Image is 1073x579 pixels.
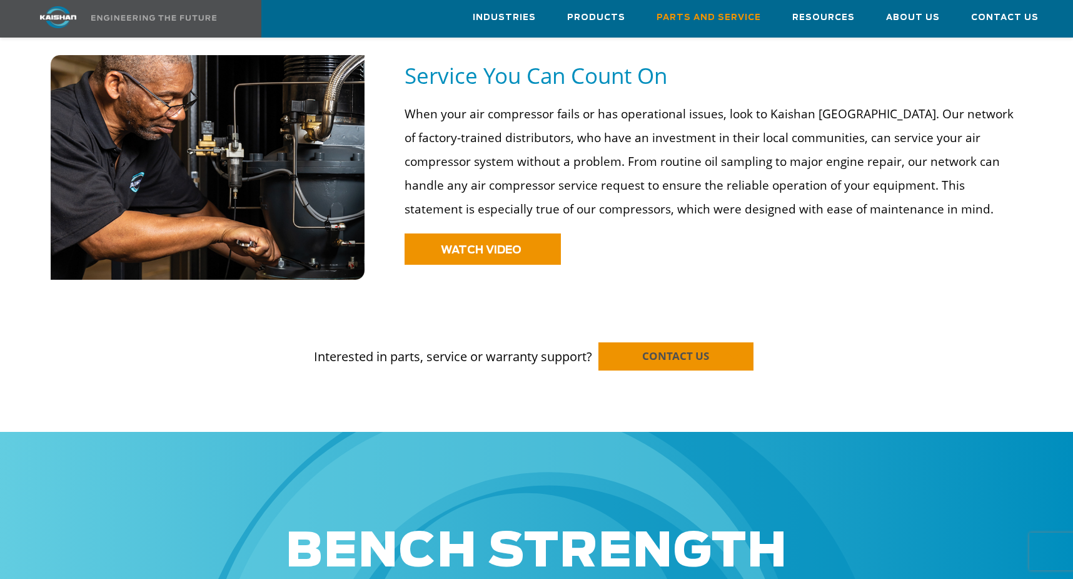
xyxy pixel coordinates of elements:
img: kaishan logo [11,6,105,28]
span: Resources [792,11,855,25]
a: Industries [473,1,536,34]
a: Resources [792,1,855,34]
span: Products [567,11,625,25]
p: Interested in parts, service or warranty support? [51,324,1023,366]
a: Products [567,1,625,34]
span: About Us [886,11,940,25]
a: WATCH VIDEO [405,233,561,265]
span: Contact Us [971,11,1039,25]
span: CONTACT US [642,349,709,363]
a: Contact Us [971,1,1039,34]
span: WATCH VIDEO [441,245,521,255]
h5: Service You Can Count On [405,61,1022,90]
p: When your air compressor fails or has operational issues, look to Kaishan [GEOGRAPHIC_DATA]. Our ... [405,102,1014,221]
span: Parts and Service [657,11,761,25]
span: Industries [473,11,536,25]
a: About Us [886,1,940,34]
img: Engineering the future [91,15,216,21]
a: CONTACT US [598,342,753,371]
img: service [51,55,365,280]
a: Parts and Service [657,1,761,34]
